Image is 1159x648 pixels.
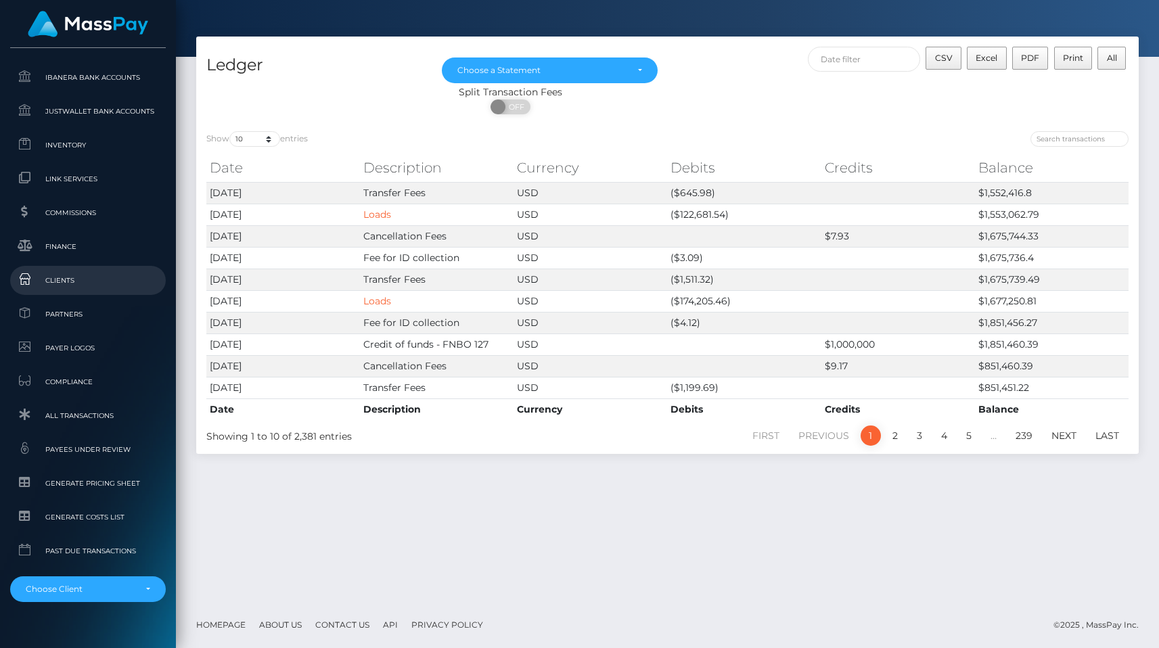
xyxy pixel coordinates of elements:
[191,614,251,635] a: Homepage
[808,47,921,72] input: Date filter
[10,97,166,126] a: JustWallet Bank Accounts
[206,182,360,204] td: [DATE]
[360,154,514,181] th: Description
[667,182,821,204] td: ($645.98)
[16,171,160,187] span: Link Services
[442,57,657,83] button: Choose a Statement
[10,63,166,92] a: Ibanera Bank Accounts
[16,239,160,254] span: Finance
[498,99,532,114] span: OFF
[10,164,166,193] a: Link Services
[10,367,166,396] a: Compliance
[16,306,160,322] span: Partners
[360,182,514,204] td: Transfer Fees
[10,198,166,227] a: Commissions
[885,425,905,446] a: 2
[821,355,975,377] td: $9.17
[1097,47,1126,70] button: All
[254,614,307,635] a: About Us
[10,401,166,430] a: All Transactions
[1088,425,1127,446] a: Last
[861,425,881,446] a: 1
[821,333,975,355] td: $1,000,000
[16,476,160,491] span: Generate Pricing Sheet
[10,469,166,498] a: Generate Pricing Sheet
[975,182,1129,204] td: $1,552,416.8
[206,247,360,269] td: [DATE]
[975,398,1129,420] th: Balance
[16,408,160,423] span: All Transactions
[1053,618,1149,632] div: © 2025 , MassPay Inc.
[206,53,422,77] h4: Ledger
[10,232,166,261] a: Finance
[975,154,1129,181] th: Balance
[975,355,1129,377] td: $851,460.39
[975,269,1129,290] td: $1,675,739.49
[196,85,825,99] div: Split Transaction Fees
[229,131,280,147] select: Showentries
[360,312,514,333] td: Fee for ID collection
[821,154,975,181] th: Credits
[10,300,166,329] a: Partners
[10,435,166,464] a: Payees under Review
[16,137,160,153] span: Inventory
[975,312,1129,333] td: $1,851,456.27
[514,333,667,355] td: USD
[1063,53,1083,63] span: Print
[206,424,578,444] div: Showing 1 to 10 of 2,381 entries
[457,65,626,76] div: Choose a Statement
[26,584,135,595] div: Choose Client
[360,269,514,290] td: Transfer Fees
[1030,131,1129,147] input: Search transactions
[975,333,1129,355] td: $1,851,460.39
[360,398,514,420] th: Description
[514,377,667,398] td: USD
[514,225,667,247] td: USD
[514,154,667,181] th: Currency
[206,333,360,355] td: [DATE]
[1021,53,1039,63] span: PDF
[1012,47,1049,70] button: PDF
[667,204,821,225] td: ($122,681.54)
[821,398,975,420] th: Credits
[16,70,160,85] span: Ibanera Bank Accounts
[975,290,1129,312] td: $1,677,250.81
[363,208,391,221] a: Loads
[363,295,391,307] a: Loads
[1044,425,1084,446] a: Next
[406,614,488,635] a: Privacy Policy
[975,204,1129,225] td: $1,553,062.79
[514,290,667,312] td: USD
[206,290,360,312] td: [DATE]
[16,273,160,288] span: Clients
[16,340,160,356] span: Payer Logos
[310,614,375,635] a: Contact Us
[206,225,360,247] td: [DATE]
[378,614,403,635] a: API
[10,266,166,295] a: Clients
[206,131,308,147] label: Show entries
[16,103,160,119] span: JustWallet Bank Accounts
[10,131,166,160] a: Inventory
[16,374,160,390] span: Compliance
[10,536,166,565] a: Past Due Transactions
[667,247,821,269] td: ($3.09)
[667,269,821,290] td: ($1,511.32)
[206,398,360,420] th: Date
[514,355,667,377] td: USD
[16,205,160,221] span: Commissions
[1008,425,1040,446] a: 239
[360,333,514,355] td: Credit of funds - FNBO 127
[206,269,360,290] td: [DATE]
[16,442,160,457] span: Payees under Review
[206,204,360,225] td: [DATE]
[667,398,821,420] th: Debits
[16,509,160,525] span: Generate Costs List
[360,355,514,377] td: Cancellation Fees
[976,53,997,63] span: Excel
[514,398,667,420] th: Currency
[935,53,953,63] span: CSV
[975,377,1129,398] td: $851,451.22
[514,312,667,333] td: USD
[360,377,514,398] td: Transfer Fees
